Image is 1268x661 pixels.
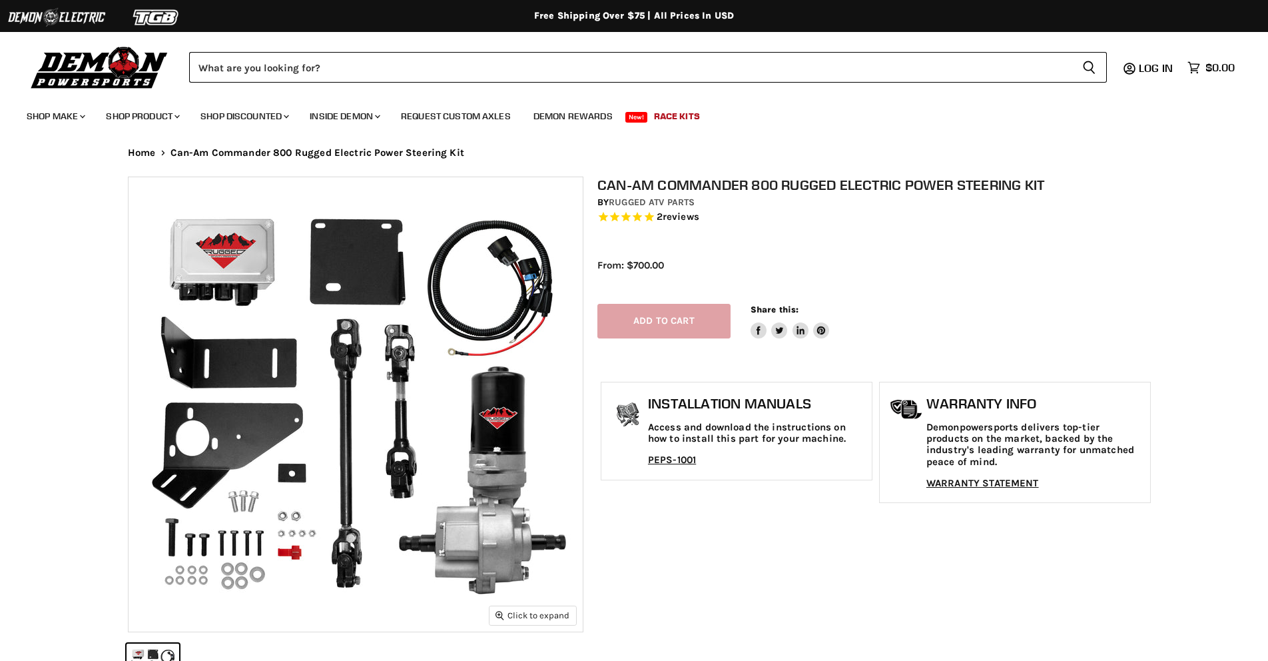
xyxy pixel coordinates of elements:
span: Click to expand [495,610,569,620]
a: PEPS-1001 [648,454,696,466]
span: 2 reviews [657,211,699,223]
img: Demon Electric Logo 2 [7,5,107,30]
h1: Warranty Info [926,396,1143,412]
span: From: $700.00 [597,259,664,271]
img: install_manual-icon.png [611,399,645,432]
input: Search [189,52,1072,83]
img: IMAGE [129,177,583,632]
a: Request Custom Axles [391,103,521,130]
button: Search [1072,52,1107,83]
span: reviews [663,211,699,223]
h1: Can-Am Commander 800 Rugged Electric Power Steering Kit [597,177,1154,193]
div: Free Shipping Over $75 | All Prices In USD [101,10,1167,22]
a: Shop Make [17,103,93,130]
span: Log in [1139,61,1173,75]
h1: Installation Manuals [648,396,865,412]
span: New! [625,112,648,123]
button: Click to expand [489,606,576,624]
img: TGB Logo 2 [107,5,206,30]
a: $0.00 [1181,58,1241,77]
a: Demon Rewards [523,103,623,130]
form: Product [189,52,1107,83]
img: Demon Powersports [27,43,172,91]
a: Shop Discounted [190,103,297,130]
a: Home [128,147,156,159]
span: Share this: [751,305,798,315]
span: $0.00 [1205,61,1235,74]
a: Inside Demon [300,103,388,130]
div: by [597,195,1154,210]
a: Rugged ATV Parts [609,197,695,208]
span: Can-Am Commander 800 Rugged Electric Power Steering Kit [170,147,464,159]
aside: Share this: [751,304,830,339]
span: Rated 5.0 out of 5 stars 2 reviews [597,211,1154,225]
a: Shop Product [96,103,188,130]
img: warranty-icon.png [890,399,923,420]
nav: Breadcrumbs [101,147,1167,159]
ul: Main menu [17,97,1231,130]
a: Log in [1133,62,1181,74]
a: Race Kits [644,103,710,130]
p: Access and download the instructions on how to install this part for your machine. [648,422,865,445]
a: WARRANTY STATEMENT [926,477,1039,489]
p: Demonpowersports delivers top-tier products on the market, backed by the industry's leading warra... [926,422,1143,468]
